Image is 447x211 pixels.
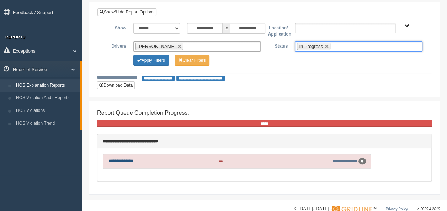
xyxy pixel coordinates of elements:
button: Download Data [97,81,135,89]
a: HOS Violation Audit Reports [13,92,80,104]
span: In Progress [299,44,323,49]
span: to [223,23,230,34]
button: Change Filter Options [175,55,210,66]
label: Location/ Application [264,23,291,38]
a: Show/Hide Report Options [97,8,156,16]
a: HOS Violations [13,104,80,117]
span: v. 2025.4.2019 [417,207,440,211]
span: [PERSON_NAME] [138,44,176,49]
label: Drivers [103,41,130,50]
button: Change Filter Options [133,55,169,66]
a: Privacy Policy [385,207,408,211]
label: Status [264,41,291,50]
h4: Report Queue Completion Progress: [97,110,432,116]
a: HOS Explanation Reports [13,79,80,92]
a: HOS Violation Trend [13,117,80,130]
label: Show [103,23,130,32]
